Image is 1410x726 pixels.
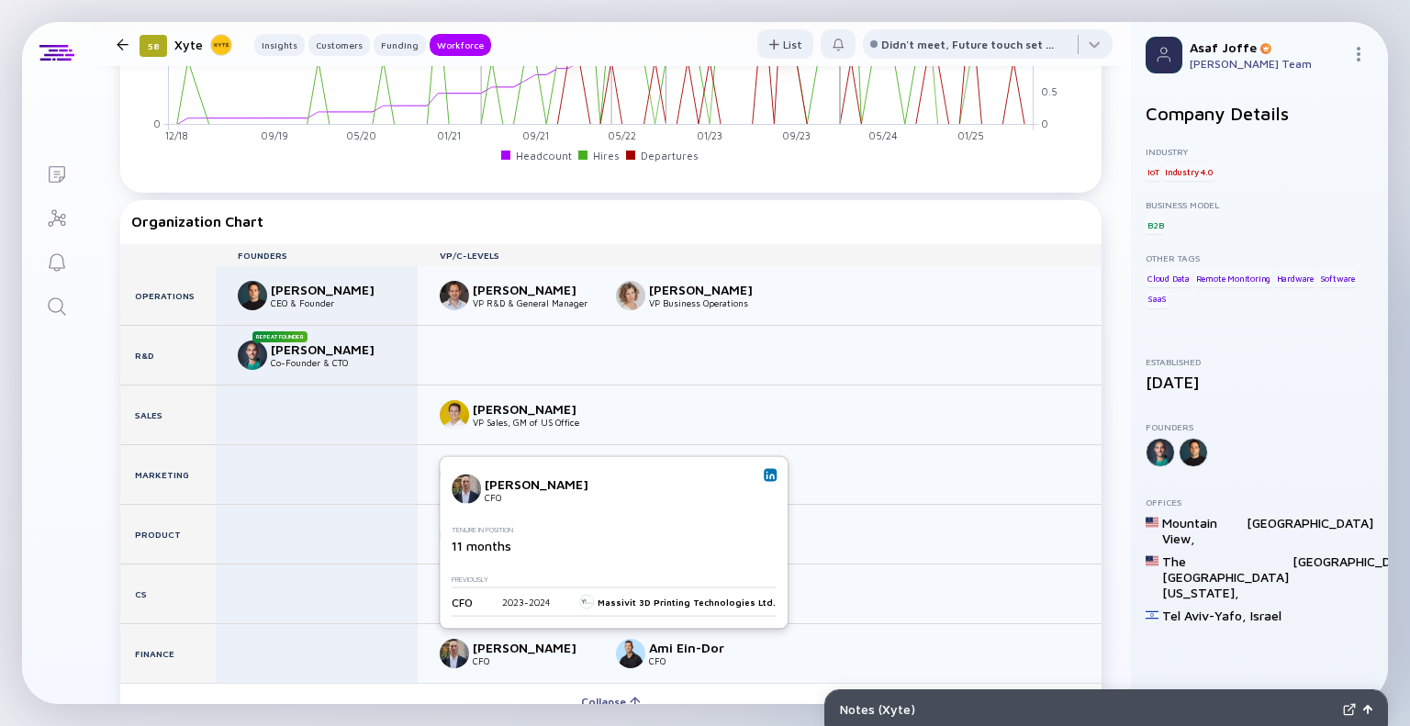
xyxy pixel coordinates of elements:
[1146,373,1373,392] div: [DATE]
[473,297,594,308] div: VP R&D & General Manager
[437,129,461,141] tspan: 01/21
[120,683,1102,720] button: Collapse
[440,639,469,668] img: Yuval Cohen picture
[616,281,645,310] img: Aya Schickler picture
[254,34,305,56] button: Insights
[308,36,370,54] div: Customers
[261,129,288,141] tspan: 09/19
[252,331,308,342] div: Repeat Founder
[165,129,188,141] tspan: 12/18
[881,38,1056,51] div: Didn't meet, Future touch set in OPTX
[120,326,216,385] div: R&D
[22,151,91,195] a: Lists
[1146,554,1158,567] img: United States Flag
[1146,609,1158,621] img: Israel Flag
[1146,162,1160,181] div: IoT
[452,475,481,504] img: Yuval Cohen picture
[1250,608,1281,623] div: Israel
[570,687,652,716] div: Collapse
[346,129,376,141] tspan: 05/20
[485,491,606,502] div: CFO
[238,341,267,370] img: Boris Dinkevich picture
[452,575,768,584] div: Previously
[840,701,1336,717] div: Notes ( Xyte )
[649,640,770,655] div: Ami Ein-Dor
[271,341,392,357] div: [PERSON_NAME]
[440,400,469,430] img: Andrew Gross picture
[440,281,469,310] img: Tal Reis picture
[1363,705,1372,714] img: Open Notes
[1247,515,1373,546] div: [GEOGRAPHIC_DATA]
[418,250,1102,261] div: VP/C-Levels
[271,357,392,368] div: Co-Founder & CTO
[430,36,491,54] div: Workforce
[485,475,606,491] div: [PERSON_NAME]
[1146,516,1158,529] img: United States Flag
[697,129,722,141] tspan: 01/23
[766,471,775,480] img: Yuval Cohen Linkedin Profile
[1146,421,1373,432] div: Founders
[308,34,370,56] button: Customers
[271,282,392,297] div: [PERSON_NAME]
[1343,703,1356,716] img: Expand Notes
[1162,608,1247,623] div: Tel Aviv-Yafo ,
[1194,269,1273,287] div: Remote Monitoring
[782,129,811,141] tspan: 09/23
[502,597,550,608] div: 2023 - 2024
[174,33,232,56] div: Xyte
[1275,269,1315,287] div: Hardware
[374,34,426,56] button: Funding
[120,445,216,504] div: Marketing
[1146,356,1373,367] div: Established
[1146,37,1182,73] img: Profile Picture
[649,282,770,297] div: [PERSON_NAME]
[868,129,898,141] tspan: 05/24
[1146,269,1192,287] div: Cloud Data
[579,595,594,609] img: Massivit 3D Printing Technologies Ltd. logo
[1351,47,1366,61] img: Menu
[473,417,594,428] div: VP Sales, GM of US Office
[473,282,594,297] div: [PERSON_NAME]
[430,34,491,56] button: Workforce
[22,239,91,283] a: Reminders
[120,266,216,325] div: Operations
[757,29,813,59] button: List
[216,250,418,261] div: Founders
[452,538,768,553] div: 11 months
[757,30,813,59] div: List
[22,283,91,327] a: Search
[1146,103,1373,124] h2: Company Details
[1041,85,1057,97] tspan: 0.5
[120,624,216,683] div: Finance
[957,129,984,141] tspan: 01/25
[1146,290,1169,308] div: SaaS
[1146,497,1373,508] div: Offices
[608,129,636,141] tspan: 05/22
[452,595,473,609] div: CFO
[238,281,267,310] img: Omer Brookstein picture
[473,401,594,417] div: [PERSON_NAME]
[1162,515,1243,546] div: Mountain View ,
[579,595,776,609] a: Massivit 3D Printing Technologies Ltd. logoMassivit 3D Printing Technologies Ltd.
[1041,117,1048,128] tspan: 0
[452,526,768,534] div: Tenure in Position
[1162,553,1289,600] div: The [GEOGRAPHIC_DATA][US_STATE] ,
[1190,57,1344,71] div: [PERSON_NAME] Team
[140,35,167,57] div: 58
[120,564,216,623] div: CS
[153,117,161,128] tspan: 0
[271,297,392,308] div: CEO & Founder
[649,655,770,666] div: CFO
[1146,199,1373,210] div: Business Model
[616,639,645,668] img: Ami Ein-Dor picture
[1318,269,1357,287] div: Software
[120,385,216,444] div: Sales
[1146,146,1373,157] div: Industry
[579,595,776,609] div: Massivit 3D Printing Technologies Ltd.
[522,129,549,141] tspan: 09/21
[22,195,91,239] a: Investor Map
[649,297,770,308] div: VP Business Operations
[1163,162,1214,181] div: Industry 4.0
[131,213,1091,229] div: Organization Chart
[374,36,426,54] div: Funding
